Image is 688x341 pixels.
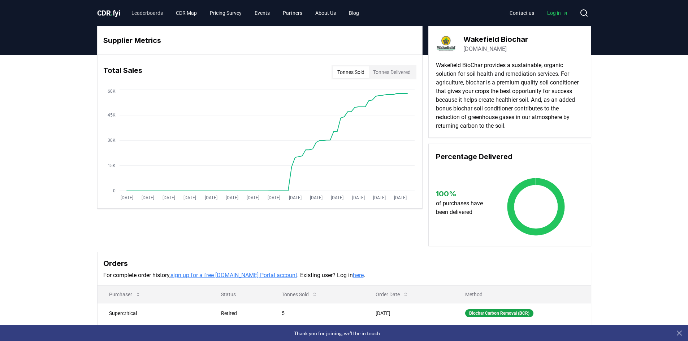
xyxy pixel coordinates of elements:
[204,195,217,200] tspan: [DATE]
[373,195,385,200] tspan: [DATE]
[111,9,113,17] span: .
[331,195,343,200] tspan: [DATE]
[103,35,416,46] h3: Supplier Metrics
[541,6,574,19] a: Log in
[547,9,568,17] span: Log in
[204,6,247,19] a: Pricing Survey
[103,287,147,302] button: Purchaser
[170,6,203,19] a: CDR Map
[436,34,456,54] img: Wakefield Biochar-logo
[97,8,120,18] a: CDR.fyi
[98,303,209,323] td: Supercritical
[249,6,276,19] a: Events
[436,151,584,162] h3: Percentage Delivered
[459,291,585,298] p: Method
[108,113,116,118] tspan: 45K
[333,66,369,78] button: Tonnes Sold
[126,6,169,19] a: Leaderboards
[108,89,116,94] tspan: 60K
[183,195,196,200] tspan: [DATE]
[221,310,264,317] div: Retired
[277,6,308,19] a: Partners
[436,199,490,217] p: of purchases have been delivered
[126,6,365,19] nav: Main
[170,272,297,279] a: sign up for a free [DOMAIN_NAME] Portal account
[370,287,414,302] button: Order Date
[268,195,280,200] tspan: [DATE]
[103,65,142,79] h3: Total Sales
[108,163,116,168] tspan: 15K
[463,45,507,53] a: [DOMAIN_NAME]
[141,195,154,200] tspan: [DATE]
[343,6,365,19] a: Blog
[225,195,238,200] tspan: [DATE]
[353,272,364,279] a: here
[247,195,259,200] tspan: [DATE]
[108,138,116,143] tspan: 30K
[120,195,133,200] tspan: [DATE]
[103,271,585,280] p: For complete order history, . Existing user? Log in .
[369,66,415,78] button: Tonnes Delivered
[463,34,528,45] h3: Wakefield Biochar
[436,188,490,199] h3: 100 %
[465,309,533,317] div: Biochar Carbon Removal (BCR)
[504,6,540,19] a: Contact us
[103,258,585,269] h3: Orders
[270,303,364,323] td: 5
[394,195,407,200] tspan: [DATE]
[364,303,454,323] td: [DATE]
[215,291,264,298] p: Status
[276,287,323,302] button: Tonnes Sold
[504,6,574,19] nav: Main
[310,6,342,19] a: About Us
[163,195,175,200] tspan: [DATE]
[310,195,322,200] tspan: [DATE]
[352,195,364,200] tspan: [DATE]
[289,195,301,200] tspan: [DATE]
[436,61,584,130] p: Wakefield BioChar provides a sustainable, organic solution for soil health and remediation servic...
[113,188,116,193] tspan: 0
[97,9,120,17] span: CDR fyi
